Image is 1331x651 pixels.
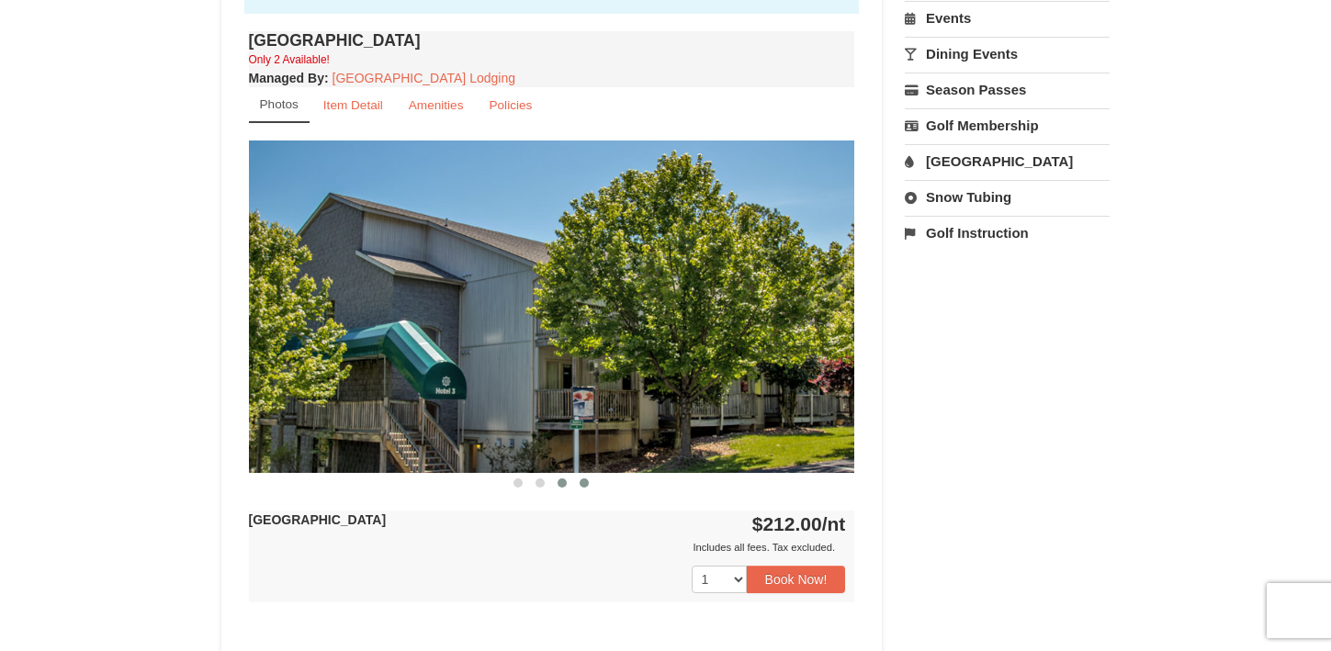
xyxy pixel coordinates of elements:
[905,180,1110,214] a: Snow Tubing
[311,87,395,123] a: Item Detail
[747,566,846,593] button: Book Now!
[249,87,310,123] a: Photos
[905,144,1110,178] a: [GEOGRAPHIC_DATA]
[249,140,855,472] img: 18876286-38-67a0a055.jpg
[249,31,855,50] h4: [GEOGRAPHIC_DATA]
[249,512,387,527] strong: [GEOGRAPHIC_DATA]
[905,37,1110,71] a: Dining Events
[409,98,464,112] small: Amenities
[905,108,1110,142] a: Golf Membership
[822,513,846,534] span: /nt
[249,71,329,85] strong: :
[323,98,383,112] small: Item Detail
[905,1,1110,35] a: Events
[397,87,476,123] a: Amenities
[249,538,846,556] div: Includes all fees. Tax excluded.
[260,97,299,111] small: Photos
[249,53,330,66] small: Only 2 Available!
[489,98,532,112] small: Policies
[752,513,846,534] strong: $212.00
[333,71,515,85] a: [GEOGRAPHIC_DATA] Lodging
[905,73,1110,107] a: Season Passes
[249,71,324,85] span: Managed By
[477,87,544,123] a: Policies
[905,216,1110,250] a: Golf Instruction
